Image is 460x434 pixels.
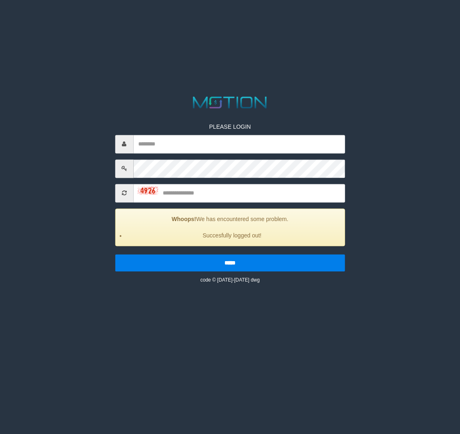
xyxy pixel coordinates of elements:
img: captcha [137,186,158,195]
img: MOTION_logo.png [190,94,270,110]
strong: Whoops! [172,216,196,222]
small: code © [DATE]-[DATE] dwg [200,277,260,283]
p: PLEASE LOGIN [115,123,345,131]
li: Succesfully logged out! [126,231,339,239]
div: We has encountered some problem. [115,208,345,246]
